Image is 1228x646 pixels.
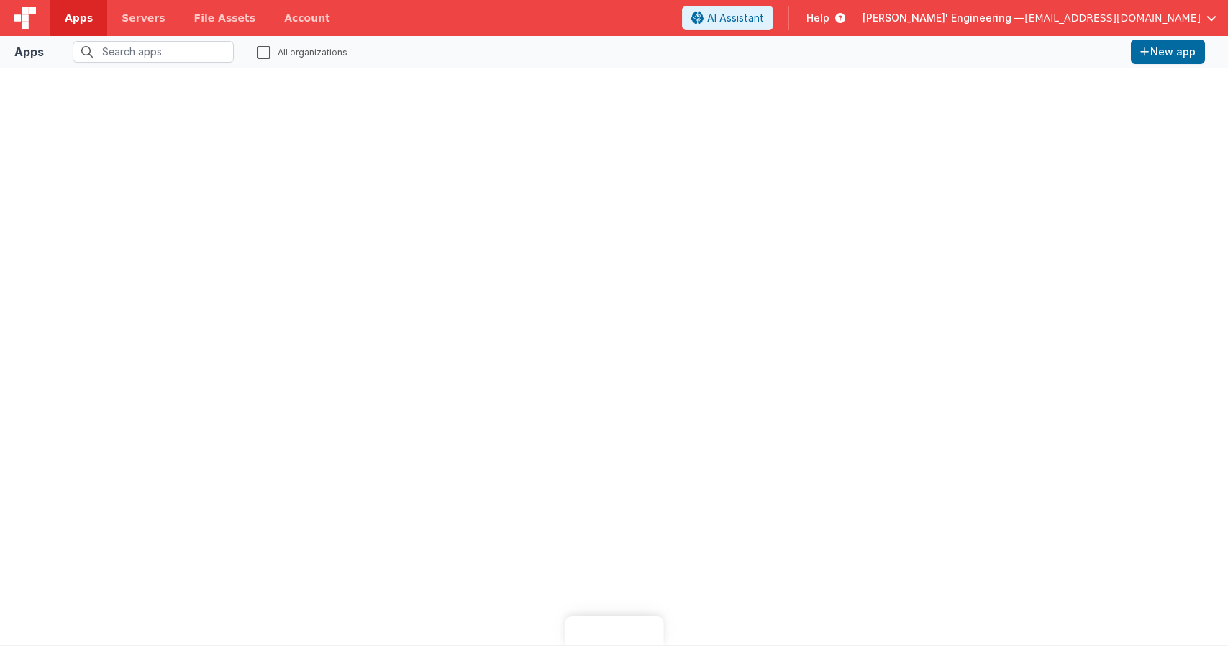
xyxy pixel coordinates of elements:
iframe: Marker.io feedback button [565,616,663,646]
span: File Assets [194,11,256,25]
span: Help [806,11,829,25]
span: AI Assistant [707,11,764,25]
button: AI Assistant [682,6,773,30]
span: Servers [122,11,165,25]
div: Apps [14,43,44,60]
span: [PERSON_NAME]' Engineering — [863,11,1024,25]
button: New app [1131,40,1205,64]
span: [EMAIL_ADDRESS][DOMAIN_NAME] [1024,11,1201,25]
button: [PERSON_NAME]' Engineering — [EMAIL_ADDRESS][DOMAIN_NAME] [863,11,1216,25]
input: Search apps [73,41,234,63]
span: Apps [65,11,93,25]
label: All organizations [257,45,347,58]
